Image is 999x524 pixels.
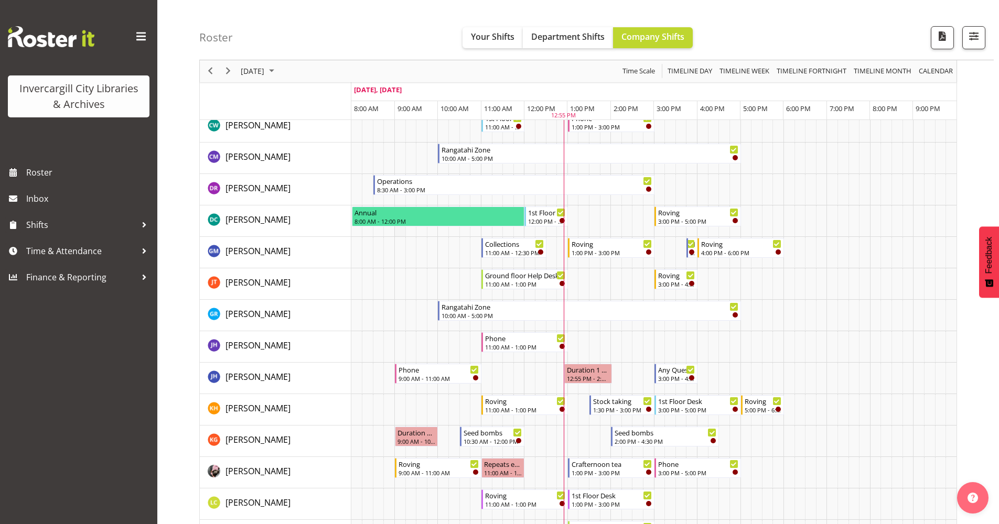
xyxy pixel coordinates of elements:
div: Keyu Chen"s event - Crafternoon tea Begin From Thursday, September 25, 2025 at 1:00:00 PM GMT+12:... [568,458,654,478]
div: Katie Greene"s event - Seed bombs Begin From Thursday, September 25, 2025 at 10:30:00 AM GMT+12:0... [460,427,525,446]
span: [PERSON_NAME] [225,371,291,383]
td: Catherine Wilson resource [200,111,351,143]
button: Company Shifts [613,27,693,48]
button: Month [917,65,955,78]
div: 9:00 AM - 11:00 AM [399,468,479,477]
span: [PERSON_NAME] [225,119,291,131]
div: Gabriel McKay Smith"s event - Collections Begin From Thursday, September 25, 2025 at 11:00:00 AM ... [481,238,546,258]
span: 4:00 PM [700,104,725,113]
div: 9:00 AM - 10:00 AM [398,437,435,445]
td: Jillian Hunter resource [200,363,351,394]
button: Feedback - Show survey [979,226,999,298]
div: Roving [745,396,781,406]
span: 8:00 PM [873,104,897,113]
button: Department Shifts [523,27,613,48]
span: [PERSON_NAME] [225,340,291,351]
div: Roving [658,270,695,280]
img: help-xxl-2.png [968,493,978,503]
div: previous period [201,60,219,82]
div: 3:00 PM - 5:00 PM [658,468,738,477]
a: [PERSON_NAME] [225,245,291,257]
div: 12:55 PM [551,112,576,121]
button: Timeline Month [852,65,914,78]
span: Shifts [26,217,136,233]
button: Download a PDF of the roster for the current day [931,26,954,49]
span: Timeline Day [667,65,713,78]
span: Department Shifts [531,31,605,42]
span: calendar [918,65,954,78]
div: 11:00 AM - 1:00 PM [485,343,565,351]
td: Keyu Chen resource [200,457,351,488]
div: 1:30 PM - 3:00 PM [593,406,652,414]
div: Gabriel McKay Smith"s event - Roving Begin From Thursday, September 25, 2025 at 4:00:00 PM GMT+12... [697,238,784,258]
span: Company Shifts [621,31,684,42]
div: 12:00 PM - 1:00 PM [528,217,565,225]
span: [DATE] [240,65,265,78]
span: Roster [26,165,152,180]
div: Duration 1 hours - [PERSON_NAME] [398,427,435,438]
div: Roving [399,458,479,469]
div: 11:00 AM - 12:00 PM [484,468,522,477]
div: Donald Cunningham"s event - Annual Begin From Thursday, September 25, 2025 at 8:00:00 AM GMT+12:0... [352,206,525,226]
div: Catherine Wilson"s event - 1st Floor Desk Begin From Thursday, September 25, 2025 at 11:00:00 AM ... [481,112,524,132]
span: 9:00 AM [398,104,422,113]
span: 10:00 AM [441,104,469,113]
span: [PERSON_NAME] [225,497,291,508]
img: Rosterit website logo [8,26,94,47]
div: Glen Tomlinson"s event - Roving Begin From Thursday, September 25, 2025 at 3:00:00 PM GMT+12:00 E... [654,269,697,289]
div: 8:00 AM - 12:00 PM [355,217,522,225]
div: Kaela Harley"s event - Roving Begin From Thursday, September 25, 2025 at 5:00:00 PM GMT+12:00 End... [741,395,784,415]
div: Annual [355,207,522,217]
div: 8:30 AM - 3:00 PM [377,185,652,194]
div: 1st Floor Desk [528,207,565,217]
div: Gabriel McKay Smith"s event - New book tagging Begin From Thursday, September 25, 2025 at 3:45:00... [686,238,697,258]
div: 1st Floor Desk [658,396,738,406]
button: Time Scale [621,65,657,78]
span: [PERSON_NAME] [225,182,291,194]
div: Keyu Chen"s event - Roving Begin From Thursday, September 25, 2025 at 9:00:00 AM GMT+12:00 Ends A... [395,458,481,478]
div: Roving [701,238,781,249]
div: 3:00 PM - 4:00 PM [658,374,695,383]
div: New book tagging [690,238,695,249]
div: Repeats every [DATE] - [PERSON_NAME] [484,458,522,469]
div: Keyu Chen"s event - Repeats every thursday - Keyu Chen Begin From Thursday, September 25, 2025 at... [481,458,524,478]
div: Roving [572,238,652,249]
div: Seed bombs [464,427,522,438]
div: 3:00 PM - 5:00 PM [658,406,738,414]
button: Filter Shifts [962,26,985,49]
a: [PERSON_NAME] [225,308,291,320]
span: [PERSON_NAME] [225,402,291,414]
button: Previous [203,65,218,78]
div: Catherine Wilson"s event - Phone Begin From Thursday, September 25, 2025 at 1:00:00 PM GMT+12:00 ... [568,112,654,132]
div: 1:00 PM - 3:00 PM [572,500,652,508]
span: Time Scale [621,65,656,78]
span: [PERSON_NAME] [225,277,291,288]
div: Stock taking [593,396,652,406]
div: next period [219,60,237,82]
div: 10:00 AM - 5:00 PM [442,154,738,162]
span: Inbox [26,191,152,206]
div: Chamique Mamolo"s event - Rangatahi Zone Begin From Thursday, September 25, 2025 at 10:00:00 AM G... [438,144,740,163]
button: Next [221,65,235,78]
div: Phone [399,364,479,375]
span: 12:00 PM [527,104,555,113]
td: Debra Robinson resource [200,174,351,205]
div: Gabriel McKay Smith"s event - Roving Begin From Thursday, September 25, 2025 at 1:00:00 PM GMT+12... [568,238,654,258]
span: Finance & Reporting [26,269,136,285]
div: Kaela Harley"s event - 1st Floor Desk Begin From Thursday, September 25, 2025 at 3:00:00 PM GMT+1... [654,395,741,415]
div: Kaela Harley"s event - Stock taking Begin From Thursday, September 25, 2025 at 1:30:00 PM GMT+12:... [589,395,654,415]
span: Your Shifts [471,31,514,42]
div: Ground floor Help Desk [485,270,565,280]
div: Phone [658,458,738,469]
a: [PERSON_NAME] [225,402,291,414]
div: Jillian Hunter"s event - Duration 1 hours - Jillian Hunter Begin From Thursday, September 25, 202... [564,364,612,384]
span: [PERSON_NAME] [225,214,291,225]
a: [PERSON_NAME] [225,213,291,226]
div: Roving [658,207,738,217]
td: Linda Cooper resource [200,488,351,520]
span: 1:00 PM [570,104,595,113]
a: [PERSON_NAME] [225,276,291,289]
span: 5:00 PM [743,104,768,113]
div: 11:00 AM - 12:30 PM [485,248,544,257]
div: Keyu Chen"s event - Phone Begin From Thursday, September 25, 2025 at 3:00:00 PM GMT+12:00 Ends At... [654,458,741,478]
